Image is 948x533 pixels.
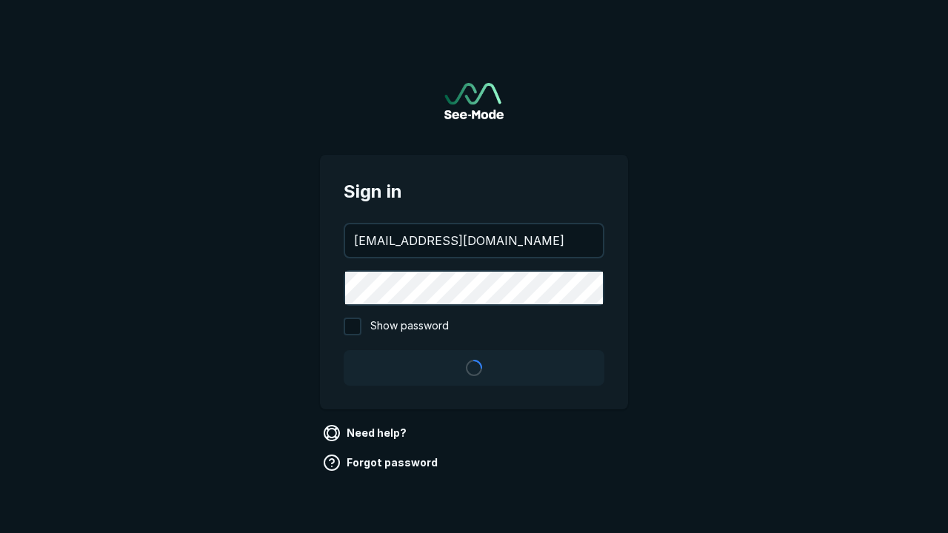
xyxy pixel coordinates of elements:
span: Sign in [344,178,604,205]
a: Forgot password [320,451,444,475]
a: Go to sign in [444,83,504,119]
a: Need help? [320,421,413,445]
span: Show password [370,318,449,335]
input: your@email.com [345,224,603,257]
img: See-Mode Logo [444,83,504,119]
